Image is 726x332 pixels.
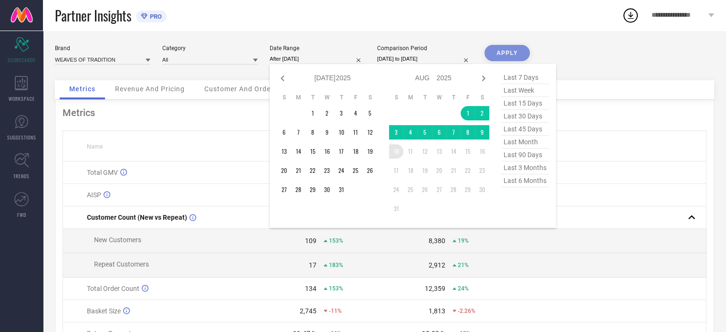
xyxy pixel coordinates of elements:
[329,308,342,314] span: -11%
[418,163,432,178] td: Tue Aug 19 2025
[461,125,475,139] td: Fri Aug 08 2025
[432,182,446,197] td: Wed Aug 27 2025
[501,123,549,136] span: last 45 days
[475,182,489,197] td: Sat Aug 30 2025
[363,163,377,178] td: Sat Jul 26 2025
[429,261,445,269] div: 2,912
[389,125,403,139] td: Sun Aug 03 2025
[9,95,35,102] span: WORKSPACE
[305,125,320,139] td: Tue Jul 08 2025
[501,84,549,97] span: last week
[501,110,549,123] span: last 30 days
[334,94,348,101] th: Thursday
[55,45,150,52] div: Brand
[475,125,489,139] td: Sat Aug 09 2025
[305,106,320,120] td: Tue Jul 01 2025
[305,285,316,292] div: 134
[55,6,131,25] span: Partner Insights
[334,106,348,120] td: Thu Jul 03 2025
[348,106,363,120] td: Fri Jul 04 2025
[501,71,549,84] span: last 7 days
[329,237,343,244] span: 153%
[363,106,377,120] td: Sat Jul 05 2025
[291,163,305,178] td: Mon Jul 21 2025
[320,144,334,159] td: Wed Jul 16 2025
[429,307,445,315] div: 1,813
[377,45,473,52] div: Comparison Period
[432,125,446,139] td: Wed Aug 06 2025
[363,94,377,101] th: Saturday
[291,144,305,159] td: Mon Jul 14 2025
[334,163,348,178] td: Thu Jul 24 2025
[389,94,403,101] th: Sunday
[348,163,363,178] td: Fri Jul 25 2025
[458,237,469,244] span: 19%
[418,125,432,139] td: Tue Aug 05 2025
[87,169,118,176] span: Total GMV
[87,285,139,292] span: Total Order Count
[13,172,30,180] span: TRENDS
[475,94,489,101] th: Saturday
[432,144,446,159] td: Wed Aug 13 2025
[291,94,305,101] th: Monday
[277,125,291,139] td: Sun Jul 06 2025
[363,144,377,159] td: Sat Jul 19 2025
[305,163,320,178] td: Tue Jul 22 2025
[8,56,36,64] span: SCORECARDS
[389,202,403,216] td: Sun Aug 31 2025
[277,144,291,159] td: Sun Jul 13 2025
[461,106,475,120] td: Fri Aug 01 2025
[389,163,403,178] td: Sun Aug 17 2025
[418,144,432,159] td: Tue Aug 12 2025
[87,214,187,221] span: Customer Count (New vs Repeat)
[204,85,277,93] span: Customer And Orders
[446,163,461,178] td: Thu Aug 21 2025
[501,174,549,187] span: last 6 months
[334,182,348,197] td: Thu Jul 31 2025
[87,191,101,199] span: AISP
[501,161,549,174] span: last 3 months
[458,262,469,268] span: 21%
[418,94,432,101] th: Tuesday
[403,182,418,197] td: Mon Aug 25 2025
[94,236,141,244] span: New Customers
[63,107,706,118] div: Metrics
[320,182,334,197] td: Wed Jul 30 2025
[270,54,365,64] input: Select date range
[403,125,418,139] td: Mon Aug 04 2025
[17,211,26,218] span: FWD
[320,163,334,178] td: Wed Jul 23 2025
[461,144,475,159] td: Fri Aug 15 2025
[162,45,258,52] div: Category
[277,182,291,197] td: Sun Jul 27 2025
[475,106,489,120] td: Sat Aug 02 2025
[389,182,403,197] td: Sun Aug 24 2025
[418,182,432,197] td: Tue Aug 26 2025
[389,144,403,159] td: Sun Aug 10 2025
[305,237,316,245] div: 109
[87,307,121,315] span: Basket Size
[501,149,549,161] span: last 90 days
[309,261,316,269] div: 17
[94,260,149,268] span: Repeat Customers
[461,94,475,101] th: Friday
[300,307,316,315] div: 2,745
[446,144,461,159] td: Thu Aug 14 2025
[377,54,473,64] input: Select comparison period
[501,97,549,110] span: last 15 days
[305,144,320,159] td: Tue Jul 15 2025
[334,125,348,139] td: Thu Jul 10 2025
[270,45,365,52] div: Date Range
[115,85,185,93] span: Revenue And Pricing
[622,7,639,24] div: Open download list
[348,94,363,101] th: Friday
[329,285,343,292] span: 153%
[147,13,162,20] span: PRO
[403,163,418,178] td: Mon Aug 18 2025
[446,182,461,197] td: Thu Aug 28 2025
[432,163,446,178] td: Wed Aug 20 2025
[446,94,461,101] th: Thursday
[291,125,305,139] td: Mon Jul 07 2025
[87,143,103,150] span: Name
[478,73,489,84] div: Next month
